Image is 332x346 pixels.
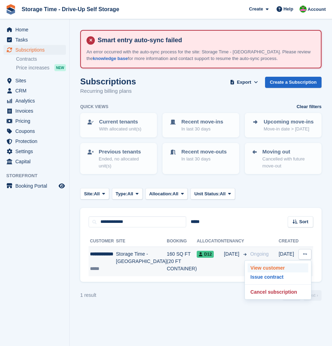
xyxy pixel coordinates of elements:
span: Allocation: [149,190,173,197]
p: Previous tenants [99,148,151,156]
span: Home [15,25,57,35]
th: Tenancy [224,236,247,247]
span: Help [284,6,293,13]
span: Invoices [15,106,57,116]
img: stora-icon-8386f47178a22dfd0bd8f6a31ec36ba5ce8667c1dd55bd0f319d3a0aa187defe.svg [6,4,16,15]
p: Issue contract [248,272,308,281]
a: Contracts [16,56,66,62]
div: 1 result [80,292,96,299]
button: Unit Status: All [190,188,235,200]
p: Upcoming move-ins [264,118,314,126]
th: Site [116,236,167,247]
p: In last 30 days [181,156,227,163]
span: Subscriptions [15,45,57,55]
span: [DATE] [224,250,241,258]
span: Unit Status: [194,190,220,197]
span: Coupons [15,126,57,136]
a: Clear filters [296,103,322,110]
th: Booking [167,236,197,247]
span: Capital [15,157,57,166]
button: Export [229,77,259,88]
a: Price increases NEW [16,64,66,72]
a: menu [3,35,66,45]
span: All [173,190,179,197]
span: All [220,190,226,197]
a: menu [3,181,66,191]
p: Cancelled with future move-out [262,156,315,169]
span: Export [237,79,251,86]
a: Moving out Cancelled with future move-out [246,144,321,174]
span: Analytics [15,96,57,106]
p: Ended, no allocated unit(s) [99,156,151,169]
a: Storage Time - Drive-Up Self Storage [19,3,122,15]
img: Saeed [300,6,307,13]
p: Moving out [262,148,315,156]
p: Move-in date > [DATE] [264,126,314,133]
button: Allocation: All [145,188,188,200]
a: View customer [248,263,308,272]
span: All [94,190,100,197]
span: D12 [197,251,214,258]
p: Current tenants [99,118,141,126]
span: Type: [116,190,128,197]
a: menu [3,157,66,166]
a: menu [3,116,66,126]
h1: Subscriptions [80,77,136,86]
span: Sites [15,76,57,85]
a: Previous tenants Ended, no allocated unit(s) [81,144,156,174]
span: Ongoing [250,251,269,257]
a: Recent move-outs In last 30 days [163,144,239,167]
a: menu [3,86,66,96]
span: Price increases [16,65,50,71]
a: Preview store [58,182,66,190]
p: In last 30 days [181,126,223,133]
th: Customer [89,236,116,247]
th: Allocation [197,236,224,247]
p: Cancel subscription [248,287,308,296]
a: menu [3,96,66,106]
span: Create [249,6,263,13]
th: Created [279,236,299,247]
span: Settings [15,146,57,156]
a: knowledge base [93,56,128,61]
span: Account [308,6,326,13]
span: Protection [15,136,57,146]
a: Current tenants With allocated unit(s) [81,114,156,137]
div: NEW [54,64,66,71]
td: Storage Time - [GEOGRAPHIC_DATA] [116,247,167,276]
h4: Smart entry auto-sync failed [95,36,315,44]
span: Tasks [15,35,57,45]
a: Create a Subscription [265,77,322,88]
a: menu [3,106,66,116]
a: Next [303,290,322,301]
p: Recurring billing plans [80,87,136,95]
span: Booking Portal [15,181,57,191]
a: menu [3,126,66,136]
a: menu [3,25,66,35]
span: Pricing [15,116,57,126]
span: All [127,190,133,197]
td: 160 SQ FT (20 FT CONTAINER) [167,247,197,276]
a: menu [3,146,66,156]
a: Upcoming move-ins Move-in date > [DATE] [246,114,321,137]
h6: Quick views [80,104,108,110]
p: Recent move-outs [181,148,227,156]
td: [DATE] [279,247,299,276]
p: With allocated unit(s) [99,126,141,133]
button: Site: All [80,188,109,200]
span: Site: [84,190,94,197]
a: menu [3,136,66,146]
p: Recent move-ins [181,118,223,126]
a: menu [3,76,66,85]
a: Recent move-ins In last 30 days [163,114,239,137]
span: CRM [15,86,57,96]
p: An error occurred with the auto-sync process for the site: Storage Time - [GEOGRAPHIC_DATA]. Plea... [86,48,315,62]
a: menu [3,45,66,55]
span: Storefront [6,172,69,179]
button: Type: All [112,188,143,200]
span: Sort [299,218,308,225]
